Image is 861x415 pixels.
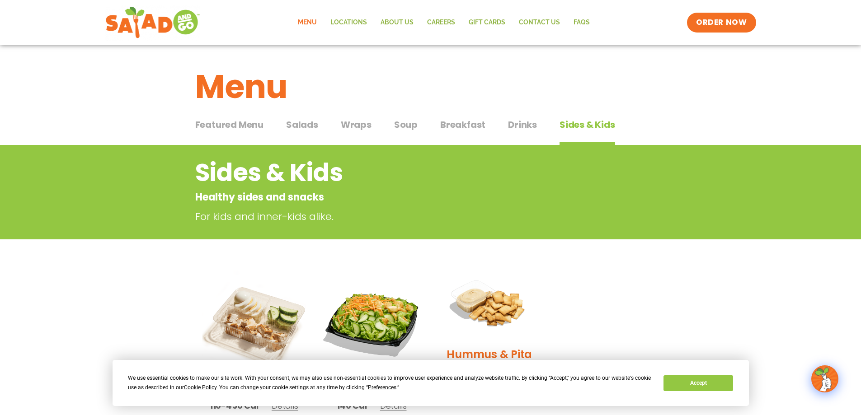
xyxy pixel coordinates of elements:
[394,118,418,131] span: Soup
[368,384,396,391] span: Preferences
[195,115,666,145] div: Tabbed content
[438,346,542,378] h2: Hummus & Pita Chips
[512,12,567,33] a: Contact Us
[195,209,598,224] p: For kids and inner-kids alike.
[195,118,263,131] span: Featured Menu
[195,154,593,191] h2: Sides & Kids
[202,270,306,374] img: Product photo for Snack Pack
[560,118,615,131] span: Sides & Kids
[812,366,837,392] img: wpChatIcon
[341,118,372,131] span: Wraps
[291,12,597,33] nav: Menu
[687,13,756,33] a: ORDER NOW
[195,62,666,111] h1: Menu
[113,360,749,406] div: Cookie Consent Prompt
[105,5,201,41] img: new-SAG-logo-768×292
[420,12,462,33] a: Careers
[663,375,733,391] button: Accept
[324,12,374,33] a: Locations
[128,373,653,392] div: We use essential cookies to make our site work. With your consent, we may also use non-essential ...
[440,118,485,131] span: Breakfast
[195,190,593,205] p: Healthy sides and snacks
[462,12,512,33] a: GIFT CARDS
[374,12,420,33] a: About Us
[508,118,537,131] span: Drinks
[380,400,407,411] span: Details
[184,384,216,391] span: Cookie Policy
[272,400,298,411] span: Details
[438,270,542,340] img: Product photo for Hummus & Pita Chips
[286,118,318,131] span: Salads
[696,17,747,28] span: ORDER NOW
[567,12,597,33] a: FAQs
[320,270,424,374] img: Product photo for Kids’ Salad
[291,12,324,33] a: Menu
